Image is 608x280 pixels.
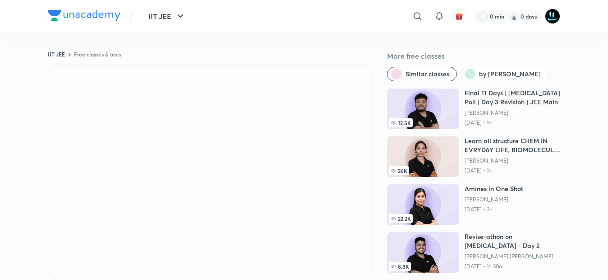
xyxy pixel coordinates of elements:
[389,214,413,223] span: 22.2K
[461,67,548,81] button: by Sakshi Ganotra
[465,232,560,250] h6: Revise-athon on [MEDICAL_DATA] - Day 2
[143,7,191,25] button: IIT JEE
[48,51,65,58] a: IIT JEE
[387,67,457,81] button: Similar classes
[465,253,560,260] a: [PERSON_NAME] [PERSON_NAME]
[389,166,409,175] span: 26K
[465,109,560,117] a: [PERSON_NAME]
[465,196,523,203] a: [PERSON_NAME]
[465,136,560,154] h6: Learn all structure CHEM IN EVRYDAY LIFE, BIOMOLECULE POLYMER JEE NEET
[405,70,449,79] span: Similar classes
[465,184,523,193] h6: Amines in One Shot
[452,9,466,23] button: avatar
[510,12,519,21] img: streak
[465,157,560,164] a: [PERSON_NAME]
[74,51,121,58] a: Free classes & tests
[389,262,411,271] span: 8.8K
[465,119,560,126] p: [DATE] • 1h
[465,206,523,213] p: [DATE] • 3h
[389,118,413,127] span: 12.5K
[465,167,560,174] p: [DATE] • 1h
[479,70,541,79] span: by Sakshi Ganotra
[48,10,120,21] img: Company Logo
[465,89,560,107] h6: Final 11 Days | [MEDICAL_DATA] Poll | Day 3 Revision | JEE Main
[455,12,463,20] img: avatar
[545,9,560,24] img: Aanshi Singh
[48,10,120,23] a: Company Logo
[465,263,560,270] p: [DATE] • 1h 30m
[387,51,560,61] h5: More free classes
[48,65,372,278] iframe: Class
